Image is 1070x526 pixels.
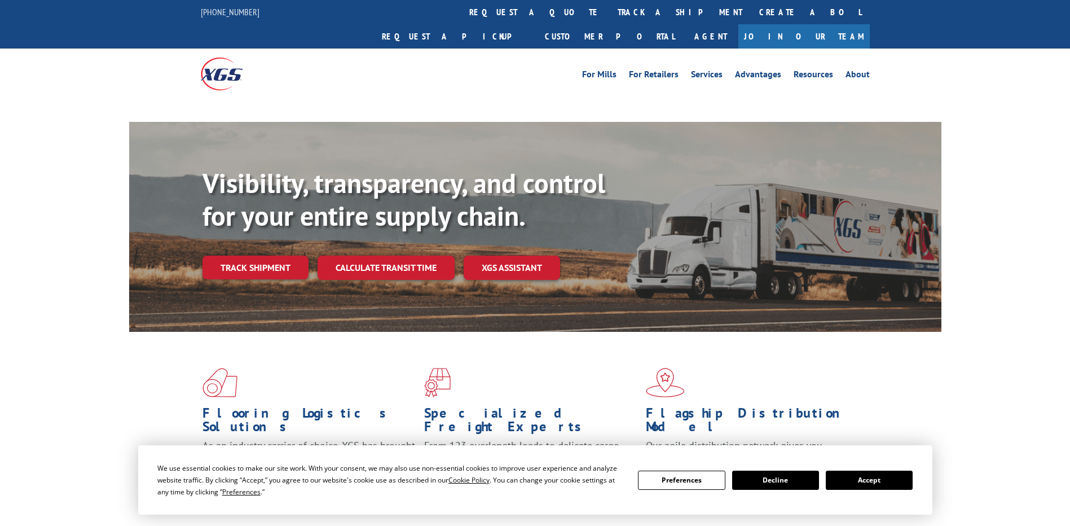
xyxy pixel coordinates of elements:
[846,70,870,82] a: About
[424,439,637,489] p: From 123 overlength loads to delicate cargo, our experienced staff knows the best way to move you...
[582,70,617,82] a: For Mills
[638,471,725,490] button: Preferences
[202,368,237,397] img: xgs-icon-total-supply-chain-intelligence-red
[691,70,723,82] a: Services
[424,406,637,439] h1: Specialized Freight Experts
[735,70,781,82] a: Advantages
[826,471,913,490] button: Accept
[683,24,738,49] a: Agent
[646,406,859,439] h1: Flagship Distribution Model
[732,471,819,490] button: Decline
[629,70,679,82] a: For Retailers
[138,445,932,515] div: Cookie Consent Prompt
[157,462,624,498] div: We use essential cookies to make our site work. With your consent, we may also use non-essential ...
[222,487,261,497] span: Preferences
[738,24,870,49] a: Join Our Team
[646,439,853,466] span: Our agile distribution network gives you nationwide inventory management on demand.
[202,165,605,233] b: Visibility, transparency, and control for your entire supply chain.
[424,368,451,397] img: xgs-icon-focused-on-flooring-red
[464,256,560,280] a: XGS ASSISTANT
[373,24,536,49] a: Request a pickup
[202,406,416,439] h1: Flooring Logistics Solutions
[646,368,685,397] img: xgs-icon-flagship-distribution-model-red
[202,439,415,479] span: As an industry carrier of choice, XGS has brought innovation and dedication to flooring logistics...
[201,6,259,17] a: [PHONE_NUMBER]
[202,256,309,279] a: Track shipment
[536,24,683,49] a: Customer Portal
[448,475,490,485] span: Cookie Policy
[318,256,455,280] a: Calculate transit time
[794,70,833,82] a: Resources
